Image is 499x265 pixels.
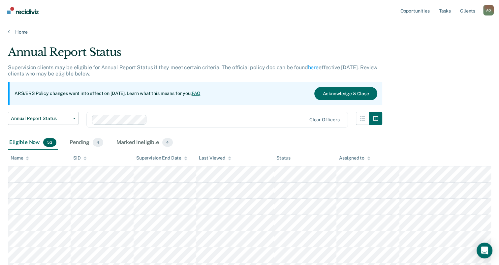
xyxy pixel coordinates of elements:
div: Open Intercom Messenger [477,243,492,258]
a: here [308,64,319,71]
span: Annual Report Status [11,116,70,121]
div: Annual Report Status [8,45,382,64]
div: Last Viewed [199,155,231,161]
span: 4 [162,138,173,147]
div: Supervision End Date [136,155,187,161]
div: SID [73,155,87,161]
div: Assigned to [339,155,370,161]
button: Profile dropdown button [483,5,494,15]
p: ARS/ERS Policy changes went into effect on [DATE]. Learn what this means for you: [15,90,201,97]
div: Clear officers [309,117,340,123]
div: Pending4 [68,135,105,150]
span: 53 [43,138,56,147]
div: Status [276,155,291,161]
img: Recidiviz [7,7,39,14]
a: FAQ [192,91,201,96]
div: Eligible Now53 [8,135,58,150]
p: Supervision clients may be eligible for Annual Report Status if they meet certain criteria. The o... [8,64,377,77]
span: 4 [93,138,103,147]
button: Acknowledge & Close [314,87,377,100]
button: Annual Report Status [8,112,78,125]
div: Name [11,155,29,161]
div: Marked Ineligible4 [115,135,174,150]
a: Home [8,29,491,35]
div: A O [483,5,494,15]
